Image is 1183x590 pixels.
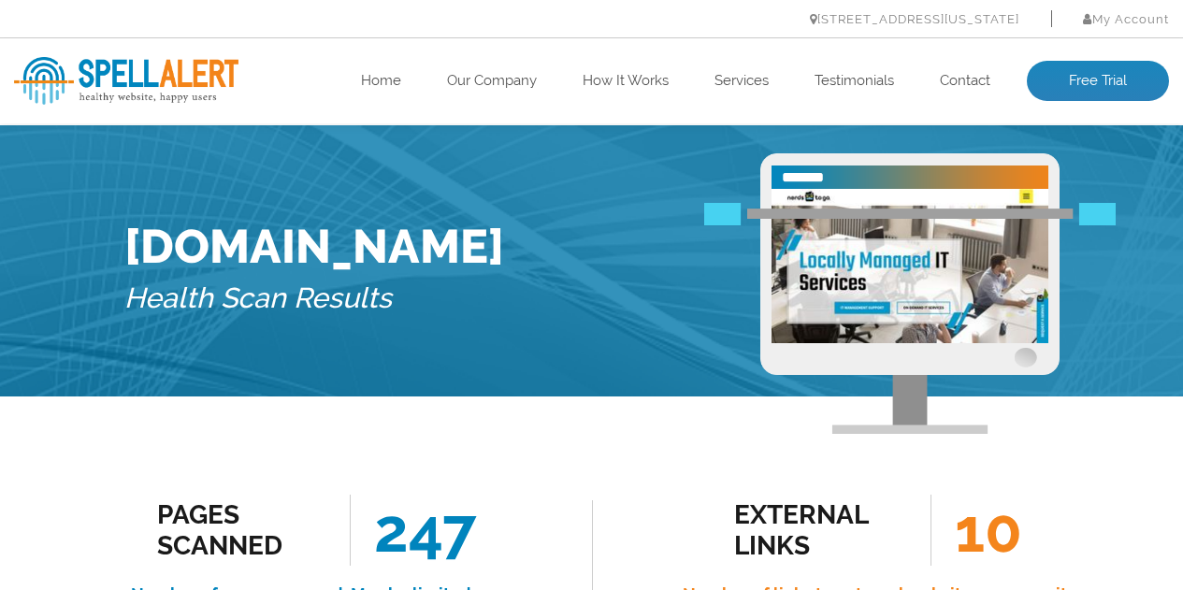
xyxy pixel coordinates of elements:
[124,274,504,324] h5: Health Scan Results
[704,210,1116,233] img: Free Webiste Analysis
[931,495,1022,566] span: 10
[124,219,504,274] h1: [DOMAIN_NAME]
[157,499,326,561] div: Pages Scanned
[760,153,1060,434] img: Free Webiste Analysis
[772,189,1048,343] img: Free Website Analysis
[734,499,903,561] div: external links
[350,495,476,566] span: 247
